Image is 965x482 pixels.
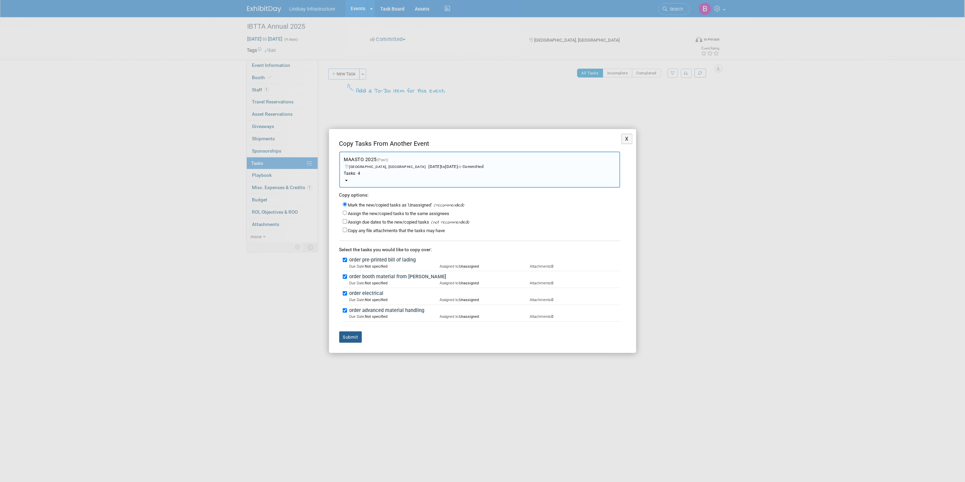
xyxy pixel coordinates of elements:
label: Copy any file attachments that the tasks may have [348,228,445,233]
span: [DATE] [DATE] Committed [344,157,484,169]
td: Not specified [350,297,440,302]
label: Assign due dates to the new/copied tasks [348,219,429,225]
div: Tasks: 4 [344,171,615,176]
div: Copy Tasks From Another Event [339,139,620,152]
span: (not recommended) [429,219,470,226]
label: Mark the new/copied tasks as 'Unassigned' [348,202,432,208]
td: 0 [530,314,620,319]
span: Attachments: [530,298,551,302]
span: Attachments: [530,314,551,319]
span: to [441,164,445,169]
td: Not specified [350,314,440,319]
button: MAASTO 2025(Past) [GEOGRAPHIC_DATA], [GEOGRAPHIC_DATA][DATE]to[DATE]CommittedTasks: 4 [339,152,620,188]
td: Not specified [350,264,440,269]
div: Copy options: [339,192,620,199]
span: (recommended) [432,202,465,209]
span: [GEOGRAPHIC_DATA], [GEOGRAPHIC_DATA] [349,165,429,169]
label: order electrical [347,290,620,297]
button: Submit [339,331,362,343]
span: Attachments: [530,281,551,285]
span: Assigned to: [440,298,459,302]
label: order advanced material handling [347,307,620,314]
td: Unassigned [440,281,530,286]
td: 0 [530,264,620,269]
span: Due Date: [350,298,365,302]
td: Not specified [350,281,440,286]
td: Unassigned [440,314,530,319]
span: Due Date: [350,314,365,319]
span: Assigned to: [440,264,459,269]
span: Attachments: [530,264,551,269]
span: Due Date: [350,264,365,269]
label: order booth material from [PERSON_NAME] [347,273,620,281]
td: Unassigned [440,264,530,269]
label: Assign the new/copied tasks to the same assignees [348,211,450,216]
span: Due Date: [350,281,365,285]
label: order pre-printed bill of lading [347,256,620,264]
div: Select the tasks you would like to copy over: [339,241,620,253]
td: 0 [530,297,620,302]
td: 0 [530,281,620,286]
span: Assigned to: [440,281,459,285]
span: Assigned to: [440,314,459,319]
td: Unassigned [440,297,530,302]
span: MAASTO 2025 [344,157,615,176]
button: X [622,134,633,144]
span: (Past) [377,158,388,162]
